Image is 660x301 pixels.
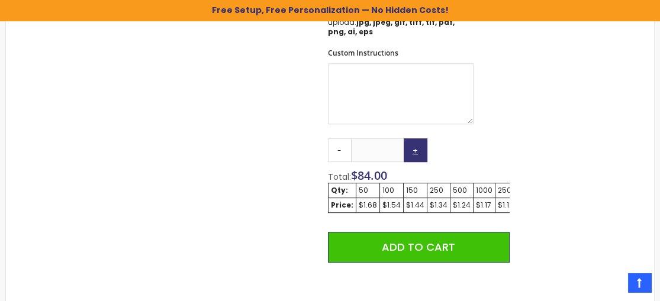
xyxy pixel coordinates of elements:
span: Total: [328,171,351,183]
strong: jpg, jpeg, gif, tiff, tif, pdf, png, ai, eps [328,17,455,37]
button: Add to Cart [328,232,510,263]
div: $1.54 [382,200,401,210]
div: $1.68 [359,200,377,210]
div: 150 [406,186,424,195]
a: + [404,138,427,162]
a: - [328,138,352,162]
span: 84.00 [358,167,387,183]
div: 100 [382,186,401,195]
span: Custom Instructions [328,48,398,58]
div: 250 [430,186,447,195]
div: 1000 [476,186,492,195]
div: $1.12 [498,200,516,210]
div: $1.24 [453,200,471,210]
strong: Qty: [331,185,348,195]
span: $ [351,167,387,183]
p: Compatible file extensions to upload: [328,8,474,37]
div: $1.17 [476,200,492,210]
div: $1.34 [430,200,447,210]
div: 2500 [498,186,516,195]
a: Top [628,273,651,292]
strong: Price: [331,200,353,210]
div: 50 [359,186,377,195]
div: 500 [453,186,471,195]
span: Add to Cart [382,239,455,254]
div: $1.44 [406,200,424,210]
